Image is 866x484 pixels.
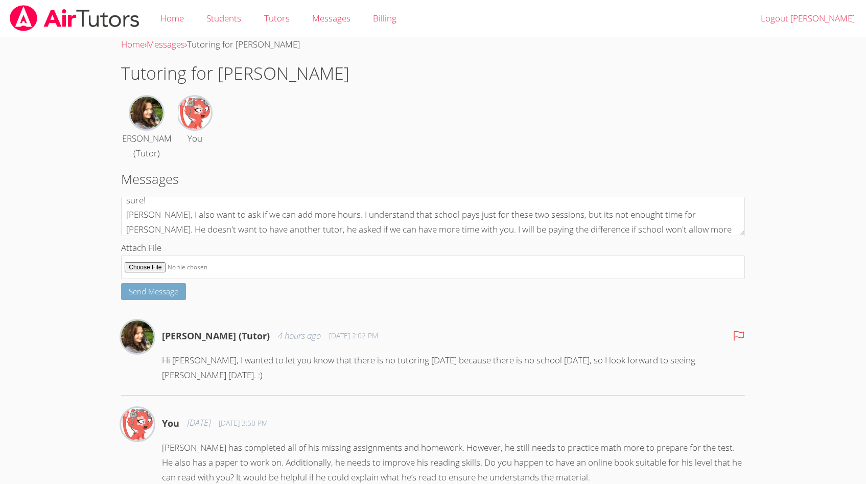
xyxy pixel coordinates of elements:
[312,12,350,24] span: Messages
[121,197,744,236] textarea: sure! [PERSON_NAME], I also want to ask if we can add more hours. I understand that school pays j...
[188,131,202,146] div: You
[219,418,268,428] span: [DATE] 3:50 PM
[121,283,186,300] button: Send Message
[121,256,744,280] input: Attach File
[9,5,141,31] img: airtutors_banner-c4298cdbf04f3fff15de1276eac7730deb9818008684d7c2e4769d2f7ddbe033.png
[329,331,378,341] span: [DATE] 2:02 PM
[121,37,744,52] div: › ›
[187,38,300,50] span: Tutoring for [PERSON_NAME]
[188,416,210,430] span: [DATE]
[129,286,178,296] span: Send Message
[162,416,179,430] h4: You
[121,242,161,253] span: Attach File
[121,60,744,86] h1: Tutoring for [PERSON_NAME]
[121,320,154,353] img: Diana Carle
[147,38,185,50] a: Messages
[121,38,145,50] a: Home
[178,97,211,129] img: Yuliya Shekhtman
[162,353,744,383] p: Hi [PERSON_NAME], I wanted to let you know that there is no tutoring [DATE] because there is no s...
[121,408,154,441] img: Yuliya Shekhtman
[278,329,321,343] span: 4 hours ago
[114,131,179,161] div: [PERSON_NAME] (Tutor)
[121,169,744,189] h2: Messages
[130,97,163,129] img: Diana Carle
[162,329,270,343] h4: [PERSON_NAME] (Tutor)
